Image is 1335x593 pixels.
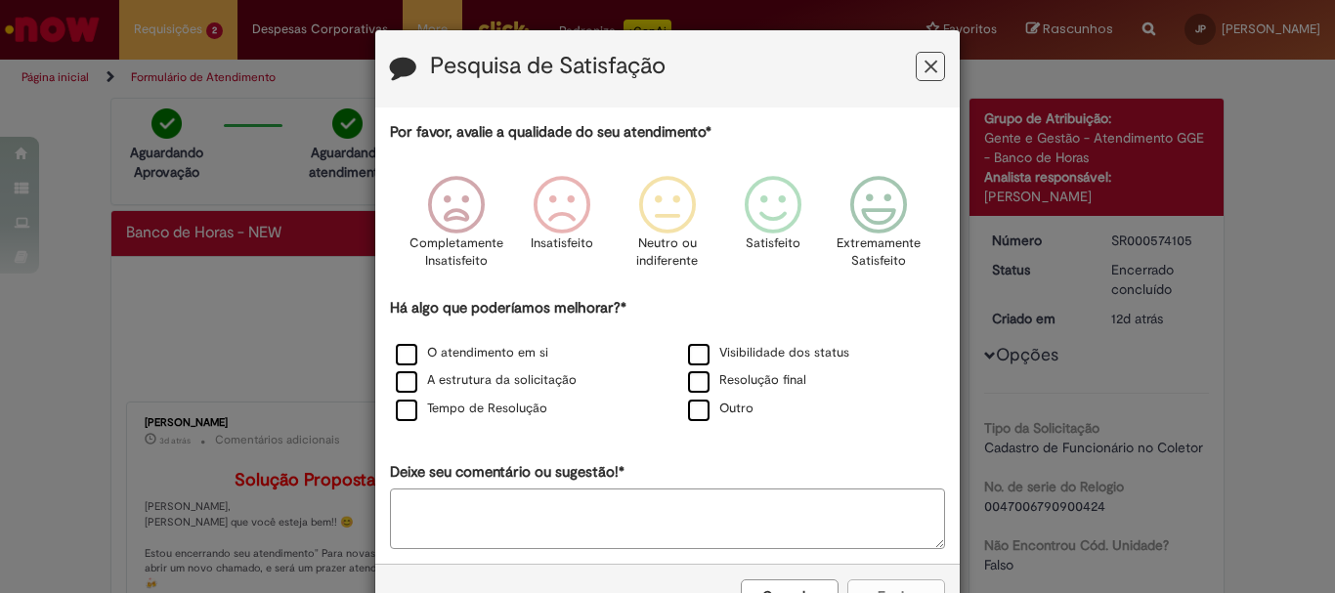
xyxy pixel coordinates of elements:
[688,400,754,418] label: Outro
[829,161,928,295] div: Extremamente Satisfeito
[406,161,505,295] div: Completamente Insatisfeito
[688,371,806,390] label: Resolução final
[746,234,800,253] p: Satisfeito
[688,344,849,362] label: Visibilidade dos status
[390,462,624,483] label: Deixe seu comentário ou sugestão!*
[618,161,717,295] div: Neutro ou indiferente
[430,54,666,79] label: Pesquisa de Satisfação
[837,234,921,271] p: Extremamente Satisfeito
[396,371,577,390] label: A estrutura da solicitação
[409,234,503,271] p: Completamente Insatisfeito
[396,400,547,418] label: Tempo de Resolução
[512,161,612,295] div: Insatisfeito
[390,298,945,424] div: Há algo que poderíamos melhorar?*
[632,234,703,271] p: Neutro ou indiferente
[396,344,548,362] label: O atendimento em si
[531,234,593,253] p: Insatisfeito
[390,122,711,143] label: Por favor, avalie a qualidade do seu atendimento*
[723,161,823,295] div: Satisfeito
